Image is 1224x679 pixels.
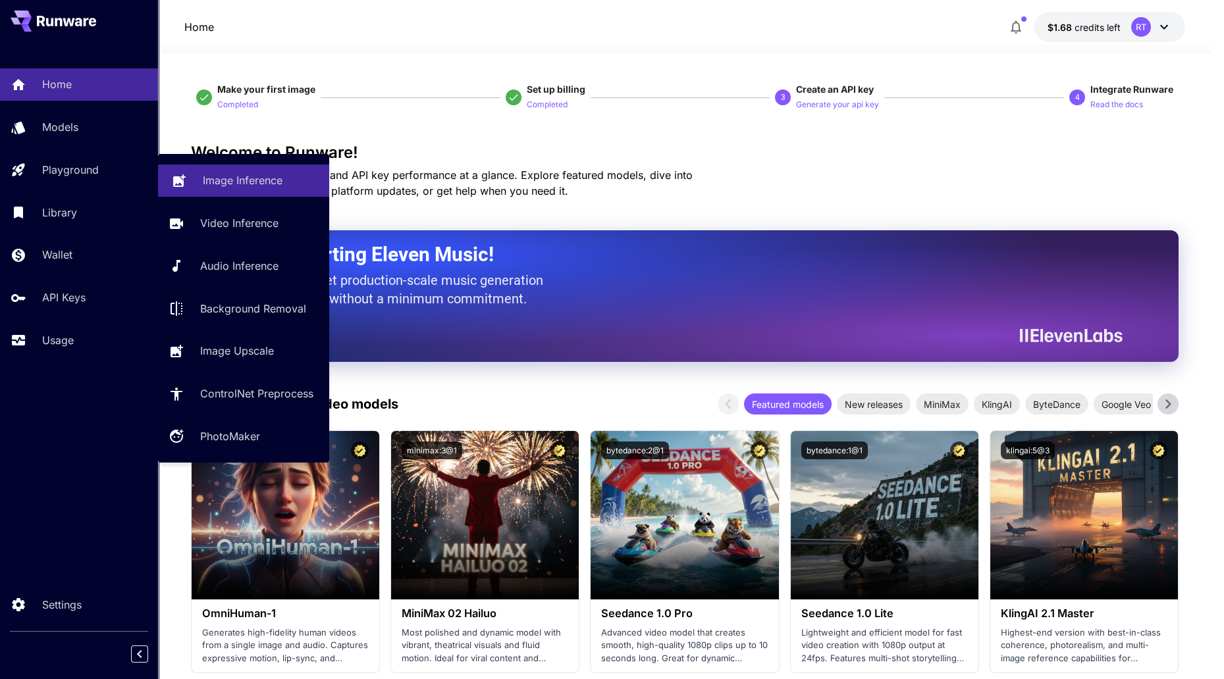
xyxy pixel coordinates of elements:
p: The only way to get production-scale music generation from Eleven Labs without a minimum commitment. [224,271,553,308]
p: Highest-end version with best-in-class coherence, photorealism, and multi-image reference capabil... [1001,626,1167,665]
img: alt [391,431,579,599]
button: bytedance:2@1 [601,441,669,459]
h3: OmniHuman‑1 [202,607,369,620]
p: Image Upscale [200,343,274,359]
button: klingai:5@3 [1001,441,1055,459]
a: Video Inference [158,207,329,239]
div: $1.67876 [1048,20,1121,34]
p: Settings [42,597,82,613]
p: Read the docs [1090,99,1143,111]
p: Completed [217,99,258,111]
span: Google Veo [1094,397,1159,411]
span: MiniMax [916,397,969,411]
span: $1.68 [1048,22,1075,33]
button: Collapse sidebar [131,645,148,663]
p: Video Inference [200,215,279,231]
a: Audio Inference [158,250,329,282]
button: Certified Model – Vetted for best performance and includes a commercial license. [950,441,968,459]
span: ByteDance [1025,397,1088,411]
button: minimax:3@1 [402,441,462,459]
button: Certified Model – Vetted for best performance and includes a commercial license. [351,441,369,459]
p: PhotoMaker [200,428,260,444]
h2: Now Supporting Eleven Music! [224,242,1113,267]
img: alt [791,431,978,599]
div: Collapse sidebar [141,642,158,666]
p: Generates high-fidelity human videos from a single image and audio. Captures expressive motion, l... [202,626,369,665]
p: Background Removal [200,301,306,316]
span: Create an API key [796,84,874,95]
p: 4 [1075,91,1080,103]
span: Featured models [744,397,832,411]
p: Generate your api key [796,99,879,111]
a: Background Removal [158,292,329,324]
p: Audio Inference [200,258,279,274]
h3: Seedance 1.0 Pro [601,607,768,620]
p: Advanced video model that creates smooth, high-quality 1080p clips up to 10 seconds long. Great f... [601,626,768,665]
span: Make your first image [217,84,315,95]
p: ControlNet Preprocess [200,386,313,401]
a: Image Inference [158,164,329,197]
p: Wallet [42,247,72,263]
img: alt [192,431,379,599]
a: Image Upscale [158,335,329,367]
p: Usage [42,332,74,348]
button: Certified Model – Vetted for best performance and includes a commercial license. [1150,441,1167,459]
p: API Keys [42,289,86,305]
p: Library [42,205,77,220]
p: Home [184,19,214,35]
nav: breadcrumb [184,19,214,35]
span: Set up billing [527,84,585,95]
p: Models [42,119,78,135]
h3: KlingAI 2.1 Master [1001,607,1167,620]
button: Certified Model – Vetted for best performance and includes a commercial license. [550,441,568,459]
span: KlingAI [974,397,1020,411]
span: Check out your usage stats and API key performance at a glance. Explore featured models, dive int... [191,168,693,197]
p: Completed [527,99,568,111]
button: $1.67876 [1034,12,1185,42]
img: alt [990,431,1178,599]
h3: MiniMax 02 Hailuo [402,607,568,620]
span: New releases [837,397,911,411]
p: Most polished and dynamic model with vibrant, theatrical visuals and fluid motion. Ideal for vira... [402,626,568,665]
img: alt [591,431,778,599]
span: Integrate Runware [1090,84,1173,95]
p: 3 [781,91,785,103]
h3: Seedance 1.0 Lite [801,607,968,620]
p: Home [42,76,72,92]
a: PhotoMaker [158,420,329,453]
p: Image Inference [203,172,282,188]
a: ControlNet Preprocess [158,378,329,410]
button: Certified Model – Vetted for best performance and includes a commercial license. [751,441,768,459]
p: Lightweight and efficient model for fast video creation with 1080p output at 24fps. Features mult... [801,626,968,665]
div: RT [1131,17,1151,37]
p: Playground [42,162,99,178]
h3: Welcome to Runware! [191,143,1179,162]
button: bytedance:1@1 [801,441,868,459]
span: credits left [1075,22,1121,33]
